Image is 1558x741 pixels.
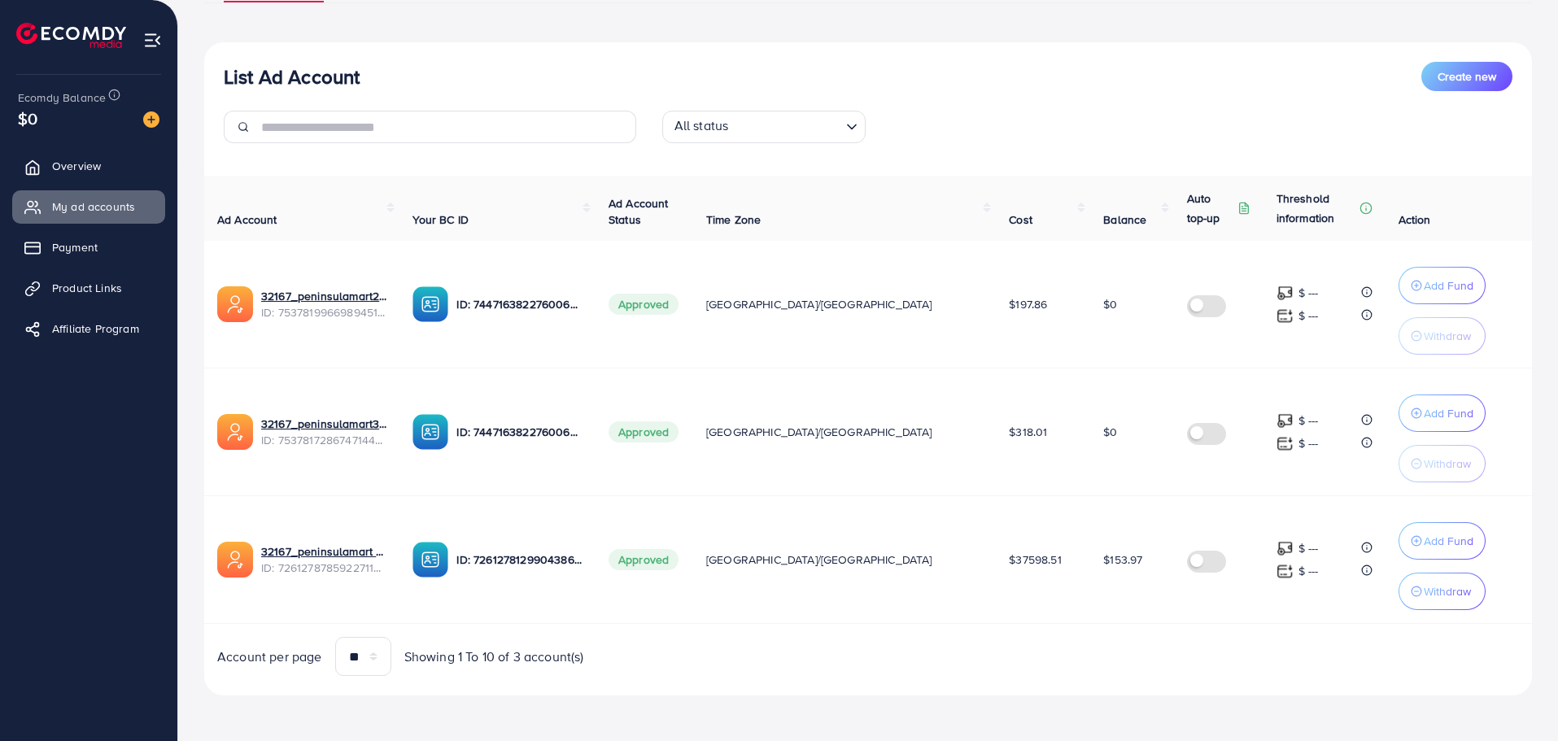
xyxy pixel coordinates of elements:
[412,211,469,228] span: Your BC ID
[456,294,582,314] p: ID: 7447163822760067089
[662,111,866,143] div: Search for option
[1103,551,1142,568] span: $153.97
[52,158,101,174] span: Overview
[1424,582,1471,601] p: Withdraw
[1277,189,1356,228] p: Threshold information
[1009,296,1047,312] span: $197.86
[1424,326,1471,346] p: Withdraw
[224,65,360,89] h3: List Ad Account
[1277,435,1294,452] img: top-up amount
[217,211,277,228] span: Ad Account
[456,550,582,569] p: ID: 7261278129904386049
[12,150,165,182] a: Overview
[261,288,386,304] a: 32167_peninsulamart2_1755035523238
[1277,563,1294,580] img: top-up amount
[1399,522,1486,560] button: Add Fund
[1489,668,1546,729] iframe: Chat
[12,272,165,304] a: Product Links
[1399,394,1486,432] button: Add Fund
[1421,62,1512,91] button: Create new
[1424,403,1473,423] p: Add Fund
[671,113,732,139] span: All status
[609,294,679,315] span: Approved
[1009,551,1061,568] span: $37598.51
[1298,306,1319,325] p: $ ---
[1399,267,1486,304] button: Add Fund
[1187,189,1234,228] p: Auto top-up
[1277,412,1294,429] img: top-up amount
[609,549,679,570] span: Approved
[1424,276,1473,295] p: Add Fund
[1298,411,1319,430] p: $ ---
[1399,317,1486,355] button: Withdraw
[18,89,106,106] span: Ecomdy Balance
[12,231,165,264] a: Payment
[261,288,386,321] div: <span class='underline'>32167_peninsulamart2_1755035523238</span></br>7537819966989451281
[217,647,322,666] span: Account per page
[706,551,932,568] span: [GEOGRAPHIC_DATA]/[GEOGRAPHIC_DATA]
[609,421,679,442] span: Approved
[52,320,139,337] span: Affiliate Program
[412,542,448,578] img: ic-ba-acc.ded83a64.svg
[12,312,165,345] a: Affiliate Program
[261,416,386,432] a: 32167_peninsulamart3_1755035549846
[1298,434,1319,453] p: $ ---
[456,422,582,442] p: ID: 7447163822760067089
[1103,296,1117,312] span: $0
[706,296,932,312] span: [GEOGRAPHIC_DATA]/[GEOGRAPHIC_DATA]
[143,111,159,128] img: image
[12,190,165,223] a: My ad accounts
[261,416,386,449] div: <span class='underline'>32167_peninsulamart3_1755035549846</span></br>7537817286747144200
[52,280,122,296] span: Product Links
[412,414,448,450] img: ic-ba-acc.ded83a64.svg
[706,211,761,228] span: Time Zone
[143,31,162,50] img: menu
[1009,424,1047,440] span: $318.01
[261,543,386,560] a: 32167_peninsulamart adc 1_1690648214482
[261,543,386,577] div: <span class='underline'>32167_peninsulamart adc 1_1690648214482</span></br>7261278785922711553
[217,542,253,578] img: ic-ads-acc.e4c84228.svg
[16,23,126,48] img: logo
[217,286,253,322] img: ic-ads-acc.e4c84228.svg
[1277,540,1294,557] img: top-up amount
[1424,454,1471,473] p: Withdraw
[1424,531,1473,551] p: Add Fund
[1399,445,1486,482] button: Withdraw
[1298,283,1319,303] p: $ ---
[1277,307,1294,325] img: top-up amount
[52,239,98,255] span: Payment
[706,424,932,440] span: [GEOGRAPHIC_DATA]/[GEOGRAPHIC_DATA]
[1399,211,1431,228] span: Action
[609,195,669,228] span: Ad Account Status
[1009,211,1032,228] span: Cost
[217,414,253,450] img: ic-ads-acc.e4c84228.svg
[1277,285,1294,302] img: top-up amount
[1399,573,1486,610] button: Withdraw
[404,647,584,666] span: Showing 1 To 10 of 3 account(s)
[261,304,386,320] span: ID: 7537819966989451281
[1103,424,1117,440] span: $0
[261,432,386,448] span: ID: 7537817286747144200
[1438,68,1496,85] span: Create new
[52,198,135,215] span: My ad accounts
[18,107,37,130] span: $0
[1298,538,1319,558] p: $ ---
[412,286,448,322] img: ic-ba-acc.ded83a64.svg
[261,560,386,576] span: ID: 7261278785922711553
[1298,561,1319,581] p: $ ---
[1103,211,1146,228] span: Balance
[733,114,839,139] input: Search for option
